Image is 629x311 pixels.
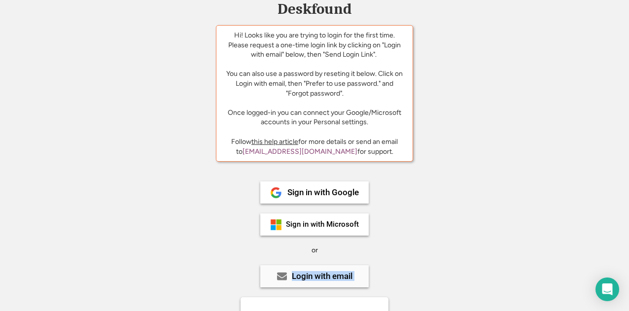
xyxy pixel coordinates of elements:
[251,138,298,146] a: this help article
[312,245,318,255] div: or
[270,219,282,231] img: ms-symbollockup_mssymbol_19.png
[273,1,356,17] div: Deskfound
[287,188,359,197] div: Sign in with Google
[243,147,357,156] a: [EMAIL_ADDRESS][DOMAIN_NAME]
[595,277,619,301] div: Open Intercom Messenger
[292,272,352,280] div: Login with email
[224,137,405,156] div: Follow for more details or send an email to for support.
[224,31,405,127] div: Hi! Looks like you are trying to login for the first time. Please request a one-time login link b...
[286,221,359,228] div: Sign in with Microsoft
[270,187,282,199] img: 1024px-Google__G__Logo.svg.png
